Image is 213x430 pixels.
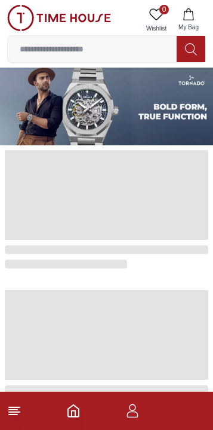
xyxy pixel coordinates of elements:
span: 0 [159,5,169,14]
a: Home [66,404,81,418]
button: My Bag [171,5,206,35]
a: 0Wishlist [141,5,171,35]
span: My Bag [174,23,203,32]
span: Wishlist [141,24,171,33]
img: ... [7,5,111,31]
